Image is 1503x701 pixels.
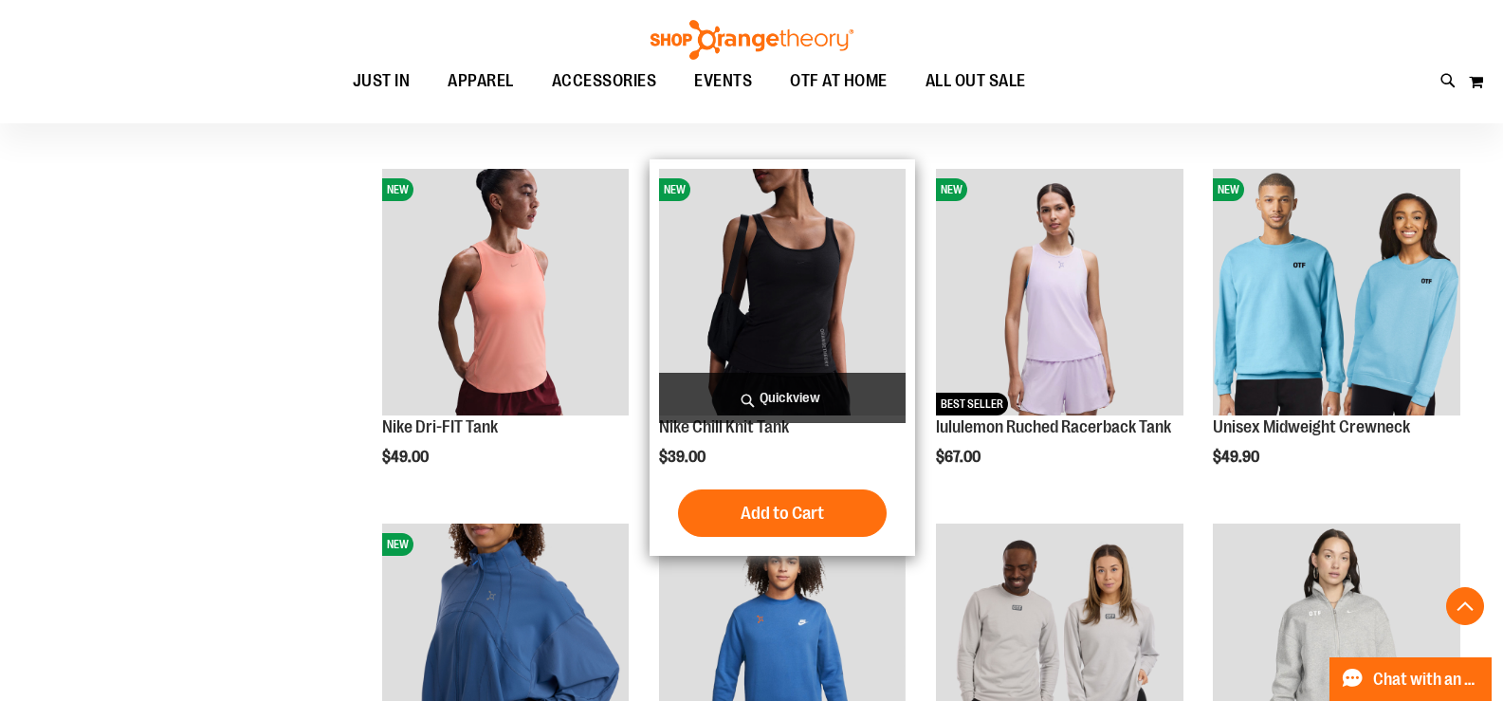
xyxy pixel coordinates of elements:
span: $49.00 [382,449,431,466]
a: Nike Chill Knit TankNEW [659,169,907,419]
img: Shop Orangetheory [648,20,856,60]
span: NEW [1213,178,1244,201]
span: Chat with an Expert [1373,671,1480,689]
img: Nike Chill Knit Tank [659,169,907,416]
img: Nike Dri-FIT Tank [382,169,630,416]
a: lululemon Ruched Racerback TankNEWBEST SELLER [936,169,1183,419]
a: lululemon Ruched Racerback Tank [936,417,1171,436]
span: $49.90 [1213,449,1262,466]
span: NEW [382,533,413,556]
span: NEW [936,178,967,201]
span: OTF AT HOME [790,60,888,102]
span: NEW [659,178,690,201]
a: Unisex Midweight CrewneckNEW [1213,169,1460,419]
span: ACCESSORIES [552,60,657,102]
button: Chat with an Expert [1329,657,1493,701]
span: $39.00 [659,449,708,466]
a: Nike Chill Knit Tank [659,417,789,436]
a: Nike Dri-FIT Tank [382,417,498,436]
span: ALL OUT SALE [926,60,1026,102]
div: product [926,159,1193,514]
button: Back To Top [1446,587,1484,625]
span: APPAREL [448,60,514,102]
span: $67.00 [936,449,983,466]
span: NEW [382,178,413,201]
img: Unisex Midweight Crewneck [1213,169,1460,416]
a: Nike Dri-FIT TankNEW [382,169,630,419]
span: BEST SELLER [936,393,1008,415]
div: product [650,159,916,556]
button: Add to Cart [678,489,887,537]
a: Quickview [659,373,907,423]
span: EVENTS [694,60,752,102]
span: Add to Cart [741,503,824,524]
div: product [1203,159,1470,514]
img: lululemon Ruched Racerback Tank [936,169,1183,416]
a: Unisex Midweight Crewneck [1213,417,1410,436]
span: JUST IN [353,60,411,102]
div: product [373,159,639,514]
